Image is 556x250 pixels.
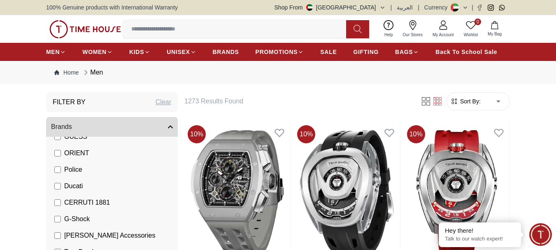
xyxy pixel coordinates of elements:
a: KIDS [129,44,150,59]
span: My Account [429,32,457,38]
a: PROMOTIONS [256,44,304,59]
a: SALE [320,44,337,59]
input: G-Shock [54,216,61,222]
span: | [418,3,419,12]
span: 10 % [407,125,425,143]
img: United Arab Emirates [306,4,313,11]
span: Back To School Sale [435,48,497,56]
span: Sort By: [458,97,481,105]
span: [PERSON_NAME] Accessories [64,231,155,241]
span: PROMOTIONS [256,48,298,56]
span: G-Shock [64,214,90,224]
span: Ducati [64,181,83,191]
div: Currency [424,3,451,12]
img: ... [49,20,121,38]
span: Wishlist [461,32,481,38]
span: My Bag [484,31,505,37]
span: Brands [51,122,72,132]
button: Sort By: [450,97,481,105]
p: Talk to our watch expert! [445,236,515,243]
span: | [472,3,473,12]
span: WOMEN [82,48,107,56]
input: Police [54,166,61,173]
a: Our Stores [398,19,428,40]
div: Men [82,68,103,77]
a: Whatsapp [499,5,505,11]
a: UNISEX [167,44,196,59]
nav: Breadcrumb [46,61,510,84]
a: Instagram [488,5,494,11]
span: MEN [46,48,60,56]
span: 100% Genuine products with International Warranty [46,3,178,12]
button: My Bag [483,19,507,39]
input: ORIENT [54,150,61,157]
input: Ducati [54,183,61,189]
button: العربية [397,3,413,12]
span: BAGS [395,48,413,56]
input: GUESS [54,133,61,140]
input: [PERSON_NAME] Accessories [54,232,61,239]
a: 0Wishlist [459,19,483,40]
a: GIFTING [353,44,379,59]
span: 0 [475,19,481,25]
a: WOMEN [82,44,113,59]
a: MEN [46,44,66,59]
span: Our Stores [400,32,426,38]
h3: Filter By [53,97,86,107]
div: Hey there! [445,227,515,235]
button: Brands [46,117,178,137]
span: GUESS [64,132,87,142]
span: UNISEX [167,48,190,56]
span: CERRUTI 1881 [64,198,110,208]
a: BRANDS [213,44,239,59]
span: Help [381,32,396,38]
span: | [391,3,392,12]
a: Back To School Sale [435,44,497,59]
div: Clear [156,97,171,107]
button: Shop From[GEOGRAPHIC_DATA] [275,3,386,12]
a: Help [379,19,398,40]
span: SALE [320,48,337,56]
span: 10 % [297,125,315,143]
span: Police [64,165,82,175]
a: BAGS [395,44,419,59]
h6: 1273 Results Found [184,96,410,106]
span: GIFTING [353,48,379,56]
input: CERRUTI 1881 [54,199,61,206]
span: KIDS [129,48,144,56]
div: Chat Widget [529,223,552,246]
span: 10 % [188,125,206,143]
span: ORIENT [64,148,89,158]
a: Home [54,68,79,77]
a: Facebook [477,5,483,11]
span: BRANDS [213,48,239,56]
